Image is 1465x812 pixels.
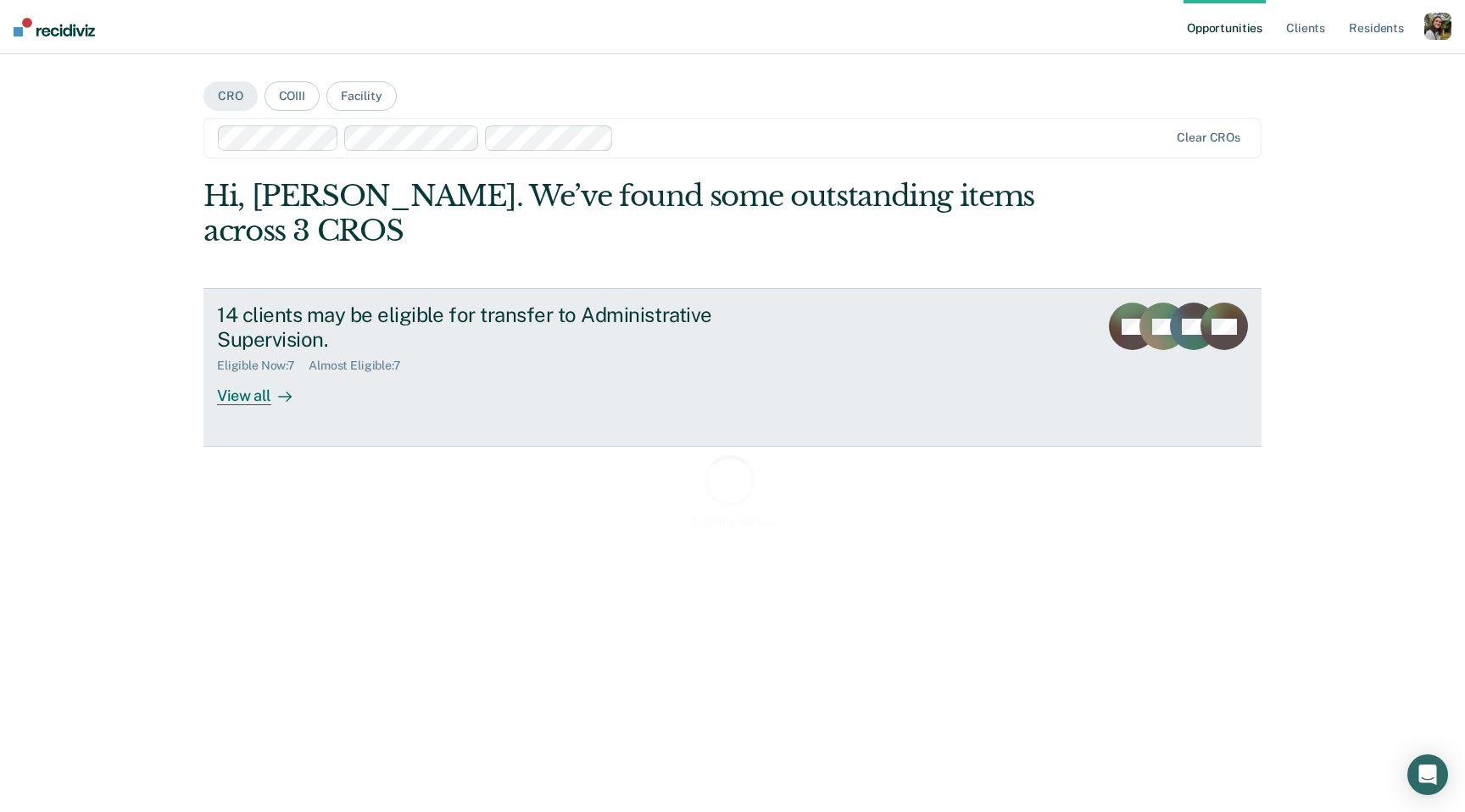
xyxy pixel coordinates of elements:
div: Clear CROs [1177,131,1240,145]
div: Hi, [PERSON_NAME]. We’ve found some outstanding items across 3 CROS [203,179,1050,248]
div: Open Intercom Messenger [1407,754,1448,795]
div: 14 clients may be eligible for transfer to Administrative Supervision. [217,303,812,352]
div: View all [217,373,312,406]
div: Eligible Now : 7 [217,359,309,373]
button: COIII [265,81,320,111]
a: 14 clients may be eligible for transfer to Administrative Supervision.Eligible Now:7Almost Eligib... [203,288,1262,447]
div: Almost Eligible : 7 [309,359,415,373]
button: Facility [326,81,397,111]
button: CRO [203,81,258,111]
img: Recidiviz [14,18,95,36]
